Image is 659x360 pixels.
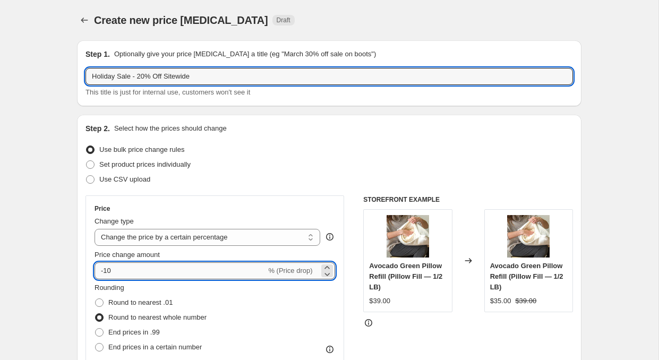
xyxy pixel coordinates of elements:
img: AvocadoGreenMattressPillowlatex_76127134-2c2c-41a7-83b1-fdeafd077141_80x.jpg [507,215,550,258]
span: End prices in a certain number [108,343,202,351]
p: Optionally give your price [MEDICAL_DATA] a title (eg "March 30% off sale on boots") [114,49,376,59]
span: End prices in .99 [108,328,160,336]
strike: $39.00 [515,296,536,306]
button: Price change jobs [77,13,92,28]
span: % (Price drop) [268,267,312,275]
input: 30% off holiday sale [85,68,573,85]
span: Create new price [MEDICAL_DATA] [94,14,268,26]
span: Price change amount [95,251,160,259]
h2: Step 1. [85,49,110,59]
img: AvocadoGreenMattressPillowlatex_76127134-2c2c-41a7-83b1-fdeafd077141_80x.jpg [387,215,429,258]
h2: Step 2. [85,123,110,134]
span: Change type [95,217,134,225]
span: Round to nearest .01 [108,298,173,306]
div: $39.00 [369,296,390,306]
span: Draft [277,16,290,24]
span: Round to nearest whole number [108,313,207,321]
div: $35.00 [490,296,511,306]
input: -15 [95,262,266,279]
span: This title is just for internal use, customers won't see it [85,88,250,96]
span: Avocado Green Pillow Refill (Pillow Fill — 1/2 LB) [490,262,563,291]
p: Select how the prices should change [114,123,227,134]
h6: STOREFRONT EXAMPLE [363,195,573,204]
h3: Price [95,204,110,213]
span: Rounding [95,284,124,292]
span: Use CSV upload [99,175,150,183]
div: help [324,232,335,242]
span: Set product prices individually [99,160,191,168]
span: Use bulk price change rules [99,145,184,153]
span: Avocado Green Pillow Refill (Pillow Fill — 1/2 LB) [369,262,442,291]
